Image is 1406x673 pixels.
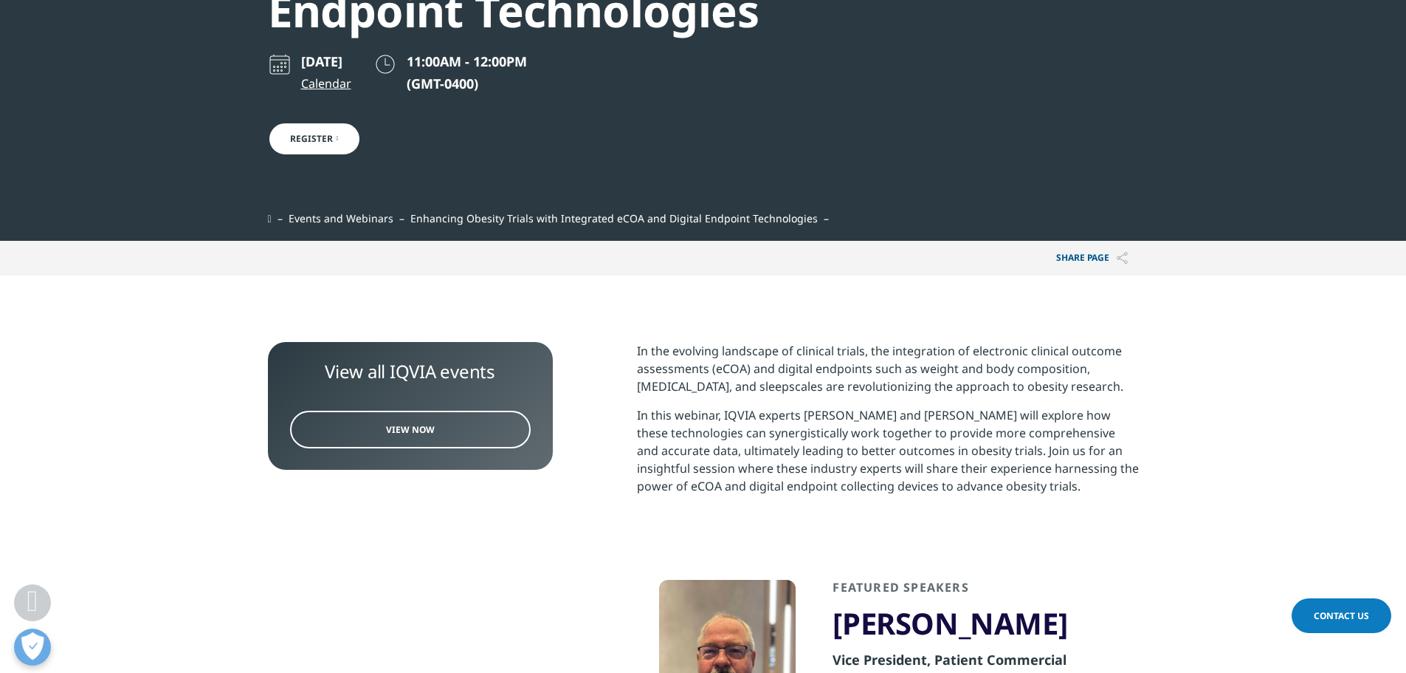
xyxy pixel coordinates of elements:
[268,52,292,76] img: calendar
[1045,241,1139,276] p: Share PAGE
[407,52,527,70] span: 11:00AM - 12:00PM
[268,122,361,156] a: Register
[833,605,1116,642] h3: [PERSON_NAME]
[14,629,51,666] button: Open Preferences
[301,75,351,92] a: Calendar
[386,423,435,436] span: View Now
[301,52,351,70] p: [DATE]
[637,406,1139,506] p: In this webinar, IQVIA experts [PERSON_NAME] and [PERSON_NAME] will explore how these technologie...
[833,580,1116,605] div: Featured Speakers
[290,411,531,448] a: View Now
[1117,252,1128,264] img: Share PAGE
[1314,609,1369,622] span: Contact Us
[637,342,1139,406] p: In the evolving landscape of clinical trials, the integration of electronic clinical outcome asse...
[290,361,531,383] div: View all IQVIA events
[373,52,397,76] img: clock
[1292,598,1391,633] a: Contact Us
[1045,241,1139,276] button: Share PAGEShare PAGE
[410,211,818,225] span: Enhancing Obesity Trials with Integrated eCOA and Digital Endpoint Technologies
[289,211,393,225] a: Events and Webinars
[407,75,527,92] p: (GMT-0400)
